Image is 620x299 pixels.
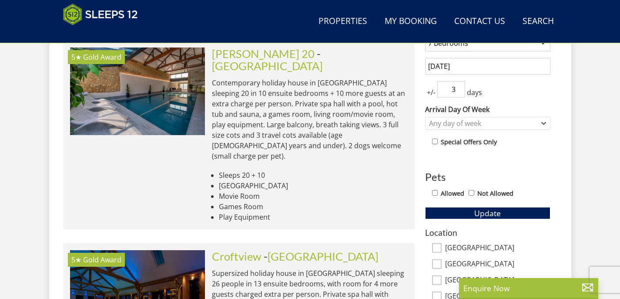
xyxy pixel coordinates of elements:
a: My Booking [381,12,440,31]
div: Combobox [425,117,550,130]
p: Enquire Now [463,282,594,294]
span: Update [474,208,501,218]
span: Croftview has been awarded a Gold Award by Visit England [83,255,121,265]
label: Allowed [441,189,464,198]
button: Update [425,207,550,219]
label: [GEOGRAPHIC_DATA] [445,260,550,269]
img: open-uri20231109-69-pb86i6.original. [70,48,205,135]
span: Churchill 20 has a 5 star rating under the Quality in Tourism Scheme [71,52,81,62]
a: 5★ Gold Award [70,48,205,135]
a: Search [519,12,557,31]
li: Games Room [219,201,408,212]
a: [PERSON_NAME] 20 [212,47,315,60]
a: [GEOGRAPHIC_DATA] [212,59,323,72]
p: Contemporary holiday house in [GEOGRAPHIC_DATA] sleeping 20 in 10 ensuite bedrooms + 10 more gues... [212,78,408,161]
li: Sleeps 20 + 10 [219,170,408,180]
label: [GEOGRAPHIC_DATA] [445,244,550,253]
span: days [465,87,484,98]
label: Arrival Day Of Week [425,104,550,115]
div: Any day of week [427,119,540,128]
span: +/- [425,87,437,98]
a: Croftview [212,250,261,263]
a: [GEOGRAPHIC_DATA] [268,250,379,263]
iframe: Customer reviews powered by Trustpilot [59,31,150,38]
li: [GEOGRAPHIC_DATA] [219,180,408,191]
span: - [264,250,379,263]
span: - [212,47,323,72]
li: Movie Room [219,191,408,201]
span: Churchill 20 has been awarded a Gold Award by Visit England [83,52,121,62]
label: Special Offers Only [441,137,497,147]
h3: Location [425,228,550,237]
li: Play Equipment [219,212,408,222]
a: Properties [315,12,371,31]
label: Not Allowed [477,189,513,198]
input: Arrival Date [425,58,550,75]
label: [GEOGRAPHIC_DATA] [445,276,550,285]
span: Croftview has a 5 star rating under the Quality in Tourism Scheme [71,255,81,265]
a: Contact Us [451,12,509,31]
img: Sleeps 12 [63,3,138,25]
h3: Pets [425,171,550,183]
